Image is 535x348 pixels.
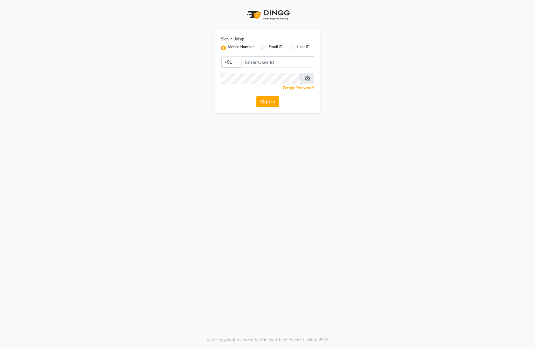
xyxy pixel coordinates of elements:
label: Mobile Number [228,44,254,52]
input: Username [241,56,314,68]
img: logo1.svg [244,6,292,24]
input: Username [221,73,301,84]
a: Forgot Password? [283,86,314,90]
label: User ID [297,44,309,52]
label: Email ID [269,44,282,52]
label: Sign In Using: [221,36,244,42]
button: Sign In [256,96,279,107]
